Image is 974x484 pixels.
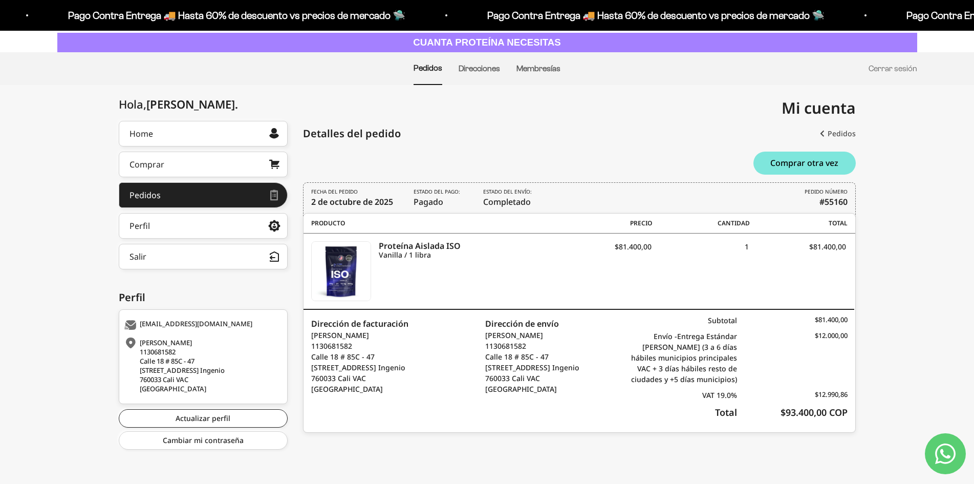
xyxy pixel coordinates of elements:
div: [PERSON_NAME] 1130681582 Calle 18 # 85C - 47 [STREET_ADDRESS] Ingenio 760033 Cali VAC [GEOGRAPHIC... [124,338,279,393]
span: Completado [483,188,534,208]
span: Pagado [414,188,463,208]
span: Mi cuenta [782,97,856,118]
div: Salir [129,252,146,261]
span: Producto [311,219,555,228]
a: Cambiar mi contraseña [119,431,288,450]
i: Estado del envío: [483,188,532,196]
div: $93.400,00 COP [737,406,848,419]
div: $12.000,00 [737,331,848,385]
i: Estado del pago: [414,188,460,196]
div: Subtotal [626,315,737,326]
span: Precio [555,219,653,228]
span: Cantidad [652,219,750,228]
button: Salir [119,244,288,269]
a: CUANTA PROTEÍNA NECESITAS [57,33,917,53]
p: [PERSON_NAME] 1130681582 Calle 18 # 85C - 47 [STREET_ADDRESS] Ingenio 760033 Cali VAC [GEOGRAPHIC... [485,330,579,394]
div: Home [129,130,153,138]
button: Comprar otra vez [753,152,856,175]
strong: CUANTA PROTEÍNA NECESITAS [413,37,561,48]
time: 2 de octubre de 2025 [311,196,393,207]
i: PEDIDO NÚMERO [805,188,848,196]
b: #55160 [819,196,848,208]
span: Total [750,219,848,228]
a: Pedidos [820,124,856,143]
a: Home [119,121,288,146]
span: Comprar otra vez [770,159,838,167]
span: $81.400,00 [615,242,652,251]
a: Proteína Aislada ISO Vanilla / 1 libra [379,241,554,260]
a: Cerrar sesión [869,64,917,73]
div: Entrega Estándar [PERSON_NAME] (3 a 6 días hábiles municipios principales VAC + 3 días hábiles re... [626,331,737,385]
a: Membresías [516,64,560,73]
p: [PERSON_NAME] 1130681582 Calle 18 # 85C - 47 [STREET_ADDRESS] Ingenio 760033 Cali VAC [GEOGRAPHIC... [311,330,408,394]
p: Pago Contra Entrega 🚚 Hasta 60% de descuento vs precios de mercado 🛸 [426,7,763,24]
div: Hola, [119,98,238,111]
img: Proteína Aislada ISO - Vainilla - Vanilla / 1 libra [312,242,371,301]
a: Pedidos [414,64,442,72]
a: Proteína Aislada ISO - Vainilla - Vanilla / 1 libra [311,241,371,301]
strong: Dirección de facturación [311,318,408,329]
div: [EMAIL_ADDRESS][DOMAIN_NAME] [124,320,279,330]
a: Pedidos [119,182,288,208]
a: Perfil [119,213,288,239]
div: VAT 19.0% [626,390,737,401]
div: $81.400,00 [749,241,846,262]
span: [PERSON_NAME] [146,96,238,112]
span: . [235,96,238,112]
strong: Dirección de envío [485,318,559,329]
div: Comprar [129,160,164,169]
a: Direcciones [459,64,500,73]
a: Comprar [119,152,288,177]
div: 1 [652,241,749,262]
i: Vanilla / 1 libra [379,250,554,260]
span: Envío - [654,331,677,341]
div: $81.400,00 [737,315,848,326]
div: Detalles del pedido [303,126,401,141]
div: Perfil [119,290,288,305]
i: FECHA DEL PEDIDO [311,188,358,196]
div: Total [626,406,737,419]
a: Actualizar perfil [119,409,288,428]
p: Pago Contra Entrega 🚚 Hasta 60% de descuento vs precios de mercado 🛸 [7,7,344,24]
div: Perfil [129,222,150,230]
div: $12.990,86 [737,390,848,401]
div: Pedidos [129,191,161,199]
i: Proteína Aislada ISO [379,241,554,250]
